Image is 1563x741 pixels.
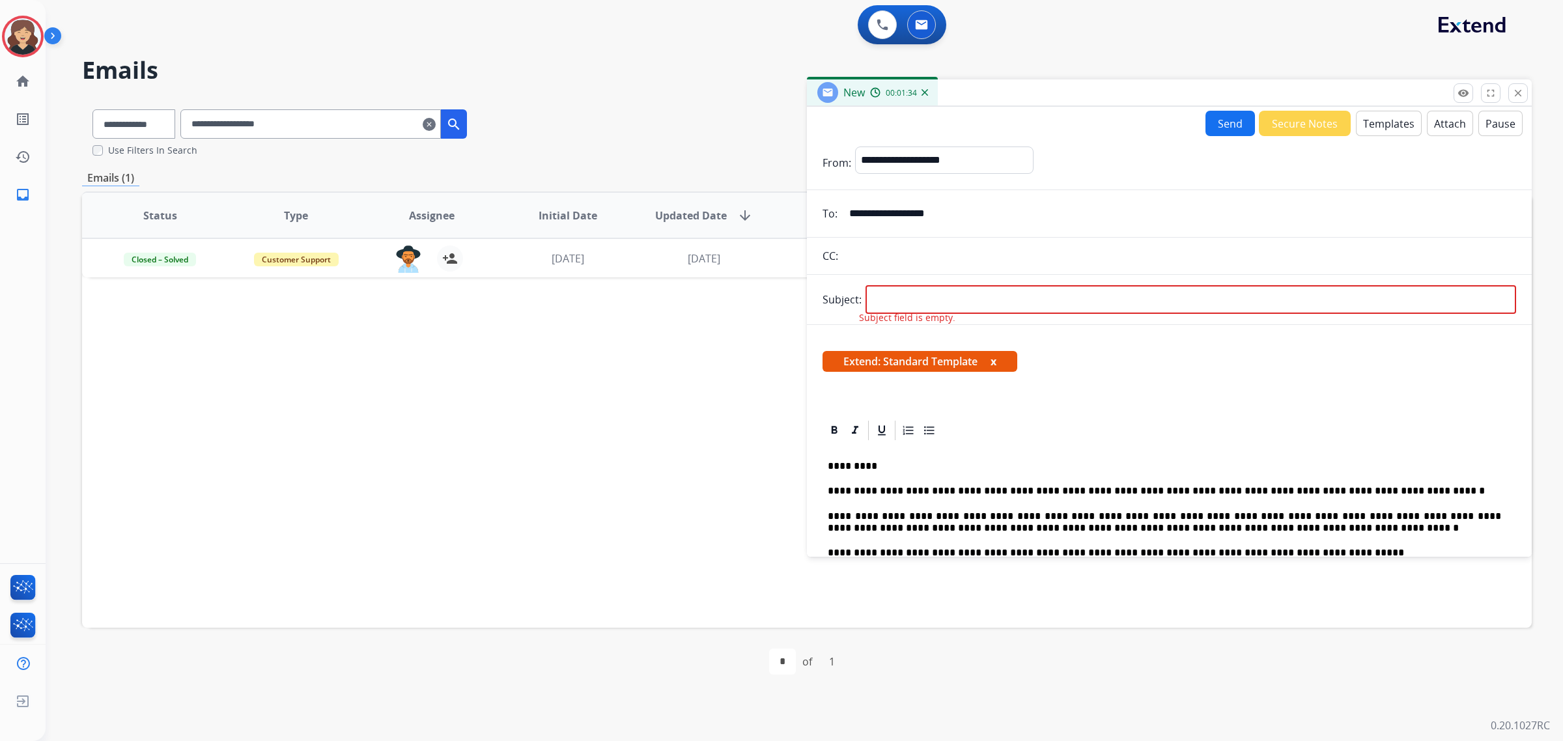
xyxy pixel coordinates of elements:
mat-icon: history [15,149,31,165]
mat-icon: remove_red_eye [1457,87,1469,99]
img: agent-avatar [395,245,421,273]
span: New [843,85,865,100]
p: CC: [823,248,838,264]
span: Customer Support [254,253,339,266]
mat-icon: person_add [442,251,458,266]
span: Initial Date [539,208,597,223]
mat-icon: clear [423,117,436,132]
p: 0.20.1027RC [1491,718,1550,733]
span: Assignee [409,208,455,223]
div: Ordered List [899,421,918,440]
mat-icon: inbox [15,187,31,203]
div: 1 [819,649,845,675]
p: From: [823,155,851,171]
button: x [991,354,996,369]
p: Emails (1) [82,170,139,186]
mat-icon: search [446,117,462,132]
span: Type [284,208,308,223]
mat-icon: list_alt [15,111,31,127]
button: Attach [1427,111,1473,136]
div: Italic [845,421,865,440]
img: avatar [5,18,41,55]
div: Bullet List [920,421,939,440]
span: Subject field is empty. [859,311,955,324]
span: 00:01:34 [886,88,917,98]
span: Status [143,208,177,223]
label: Use Filters In Search [108,144,197,157]
button: Send [1205,111,1255,136]
p: Subject: [823,292,862,307]
button: Pause [1478,111,1523,136]
span: Updated Date [655,208,727,223]
span: Extend: Standard Template [823,351,1017,372]
div: Bold [824,421,844,440]
span: [DATE] [688,251,720,266]
button: Secure Notes [1259,111,1351,136]
mat-icon: close [1512,87,1524,99]
div: of [802,654,812,669]
mat-icon: home [15,74,31,89]
div: Underline [872,421,892,440]
p: To: [823,206,838,221]
mat-icon: fullscreen [1485,87,1497,99]
span: [DATE] [552,251,584,266]
h2: Emails [82,57,1532,83]
span: Closed – Solved [124,253,196,266]
button: Templates [1356,111,1422,136]
mat-icon: arrow_downward [737,208,753,223]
